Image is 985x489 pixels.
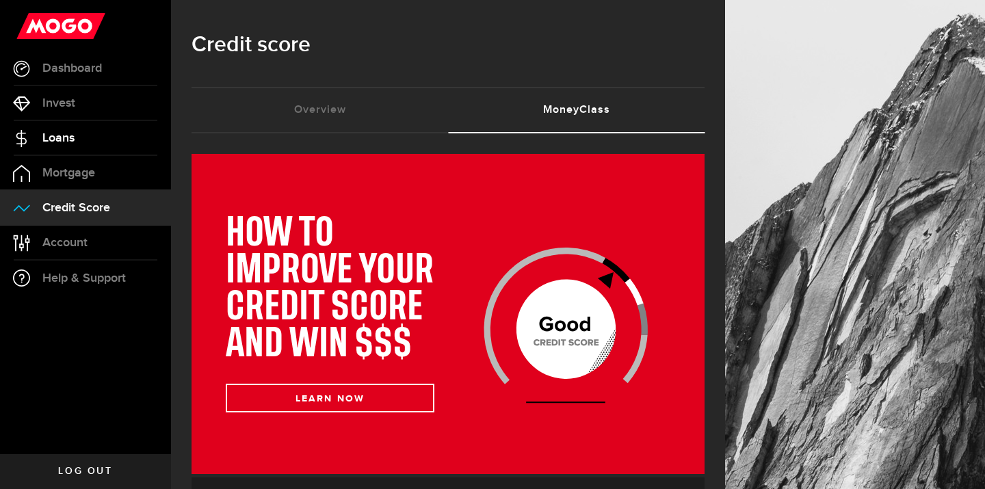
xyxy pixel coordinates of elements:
a: Overview [192,88,448,132]
span: Dashboard [42,62,102,75]
h1: HOW TO IMPROVE YOUR CREDIT SCORE AND WIN $$$ [226,215,434,363]
span: Account [42,237,88,249]
a: MoneyClass [448,88,705,132]
button: Open LiveChat chat widget [11,5,52,47]
span: Credit Score [42,202,110,214]
h1: Credit score [192,27,705,63]
button: LEARN NOW [226,384,434,412]
span: Invest [42,97,75,109]
span: Help & Support [42,272,126,285]
span: Loans [42,132,75,144]
span: Log out [58,466,112,476]
span: Mortgage [42,167,95,179]
ul: Tabs Navigation [192,87,705,133]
